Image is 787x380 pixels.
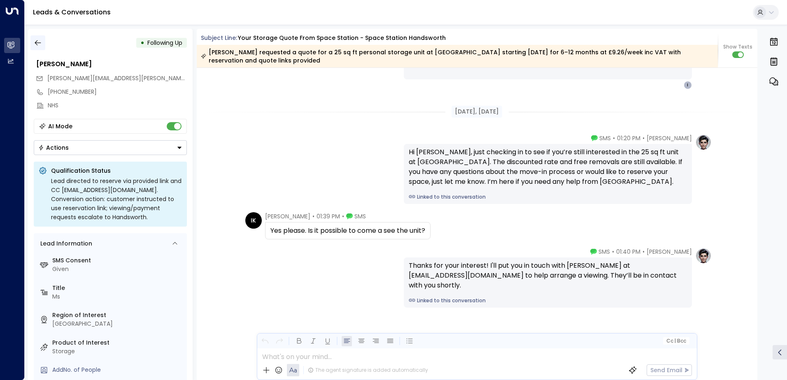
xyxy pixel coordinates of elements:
span: Show Texts [723,43,752,51]
span: Cc Bcc [666,338,686,344]
a: Linked to this conversation [409,193,687,201]
span: • [342,212,344,220]
label: Region of Interest [52,311,184,320]
span: • [613,134,615,142]
span: | [674,338,676,344]
div: Lead Information [37,239,92,248]
span: 01:40 PM [616,248,640,256]
div: IK [245,212,262,229]
div: Button group with a nested menu [34,140,187,155]
span: [PERSON_NAME][EMAIL_ADDRESS][PERSON_NAME][DOMAIN_NAME] [47,74,233,82]
span: • [643,248,645,256]
div: [DATE], [DATE] [452,106,502,118]
button: Redo [274,336,284,346]
span: Following Up [147,39,182,47]
div: AddNo. of People [52,366,184,374]
a: Linked to this conversation [409,297,687,304]
button: Actions [34,140,187,155]
img: profile-logo.png [695,248,712,264]
span: imani.king@nhs.net [47,74,187,83]
span: • [612,248,614,256]
span: SMS [354,212,366,220]
div: Hi [PERSON_NAME], just checking in to see if you’re still interested in the 25 sq ft unit at [GEO... [409,147,687,187]
span: 01:39 PM [317,212,340,220]
div: • [140,35,144,50]
a: Leads & Conversations [33,7,111,17]
div: [GEOGRAPHIC_DATA] [52,320,184,328]
span: • [312,212,314,220]
div: Lead directed to reserve via provided link and CC [EMAIL_ADDRESS][DOMAIN_NAME]. Conversion action... [51,176,182,222]
label: Title [52,284,184,292]
span: Subject Line: [201,34,237,42]
div: AI Mode [48,122,72,130]
label: Product of Interest [52,338,184,347]
div: Given [52,265,184,273]
button: Cc|Bcc [663,337,689,345]
span: • [643,134,645,142]
img: profile-logo.png [695,134,712,151]
div: I [684,81,692,89]
div: Actions [38,144,69,151]
span: 01:20 PM [617,134,640,142]
div: [PERSON_NAME] [36,59,187,69]
div: Storage [52,347,184,356]
div: Ms [52,292,184,301]
div: Your storage quote from Space Station - Space Station Handsworth [238,34,446,42]
button: Undo [260,336,270,346]
span: [PERSON_NAME] [647,134,692,142]
label: SMS Consent [52,256,184,265]
div: [PHONE_NUMBER] [48,88,187,96]
span: [PERSON_NAME] [647,248,692,256]
div: [PERSON_NAME] requested a quote for a 25 sq ft personal storage unit at [GEOGRAPHIC_DATA] startin... [201,48,713,65]
span: SMS [598,248,610,256]
p: Qualification Status [51,167,182,175]
div: NHS [48,101,187,110]
div: Thanks for your interest! I'll put you in touch with [PERSON_NAME] at [EMAIL_ADDRESS][DOMAIN_NAME... [409,261,687,290]
span: SMS [599,134,611,142]
span: [PERSON_NAME] [265,212,310,220]
div: The agent signature is added automatically [308,366,428,374]
div: Yes please. Is it possible to come a see the unit? [270,226,425,236]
